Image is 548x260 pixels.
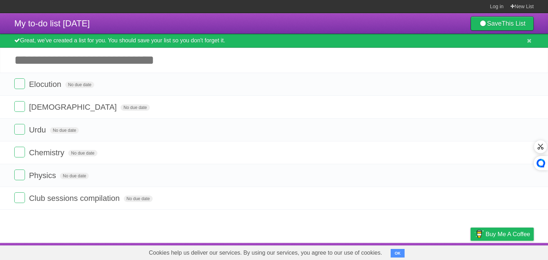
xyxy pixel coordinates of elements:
[121,104,149,111] span: No due date
[14,192,25,203] label: Done
[461,245,480,258] a: Privacy
[14,78,25,89] label: Done
[14,170,25,180] label: Done
[65,82,94,88] span: No due date
[474,228,484,240] img: Buy me a coffee
[14,101,25,112] label: Done
[471,16,534,31] a: SaveThis List
[486,228,530,240] span: Buy me a coffee
[68,150,97,156] span: No due date
[437,245,453,258] a: Terms
[14,124,25,135] label: Done
[29,194,121,203] span: Club sessions compilation
[29,171,58,180] span: Physics
[124,196,153,202] span: No due date
[391,249,405,258] button: OK
[471,228,534,241] a: Buy me a coffee
[502,20,526,27] b: This List
[29,125,48,134] span: Urdu
[14,19,90,28] span: My to-do list [DATE]
[29,103,118,111] span: [DEMOGRAPHIC_DATA]
[142,246,389,260] span: Cookies help us deliver our services. By using our services, you agree to our use of cookies.
[14,147,25,157] label: Done
[489,245,534,258] a: Suggest a feature
[50,127,79,134] span: No due date
[29,148,66,157] span: Chemistry
[60,173,89,179] span: No due date
[376,245,391,258] a: About
[399,245,428,258] a: Developers
[29,80,63,89] span: Elocution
